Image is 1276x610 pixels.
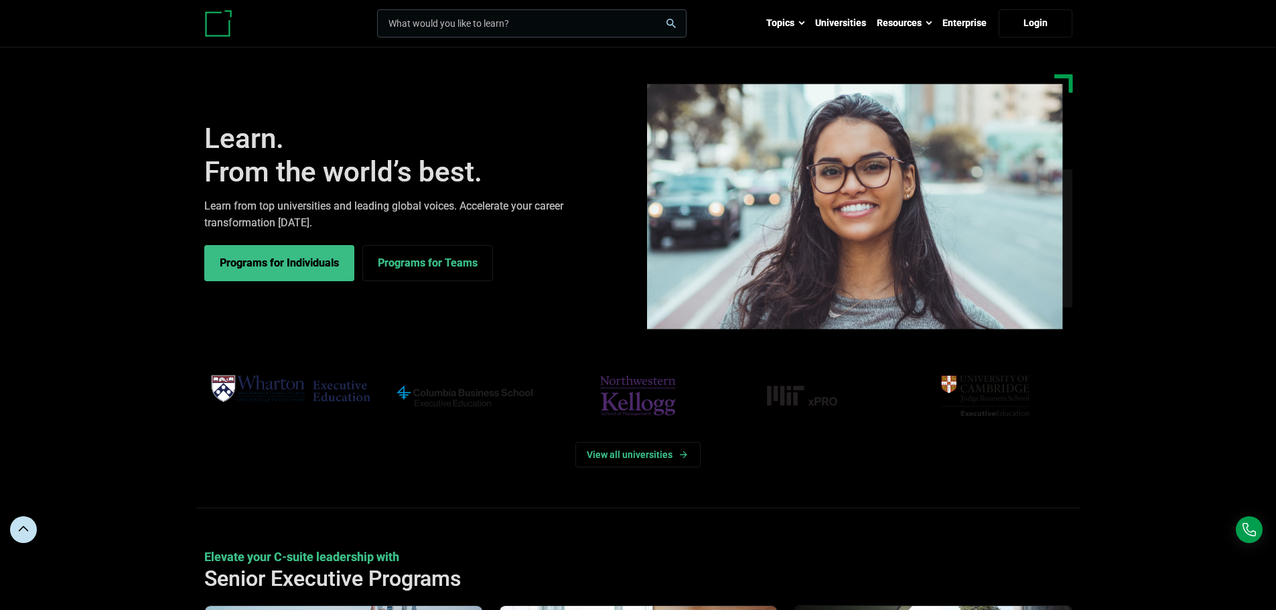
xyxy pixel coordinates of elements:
[204,198,630,232] p: Learn from top universities and leading global voices. Accelerate your career transformation [DATE].
[905,370,1065,422] img: cambridge-judge-business-school
[647,84,1063,329] img: Learn from the world's best
[211,370,371,409] img: Wharton Executive Education
[999,9,1072,37] a: Login
[204,155,630,189] span: From the world’s best.
[204,565,985,592] h2: Senior Executive Programs
[558,370,718,422] img: northwestern-kellogg
[204,245,354,281] a: Explore Programs
[731,370,892,422] img: MIT xPRO
[204,122,630,189] h1: Learn.
[204,548,1072,565] p: Elevate your C-suite leadership with
[731,370,892,422] a: MIT-xPRO
[377,9,687,37] input: woocommerce-product-search-field-0
[384,370,545,422] img: columbia-business-school
[575,442,701,467] a: View Universities
[362,245,493,281] a: Explore for Business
